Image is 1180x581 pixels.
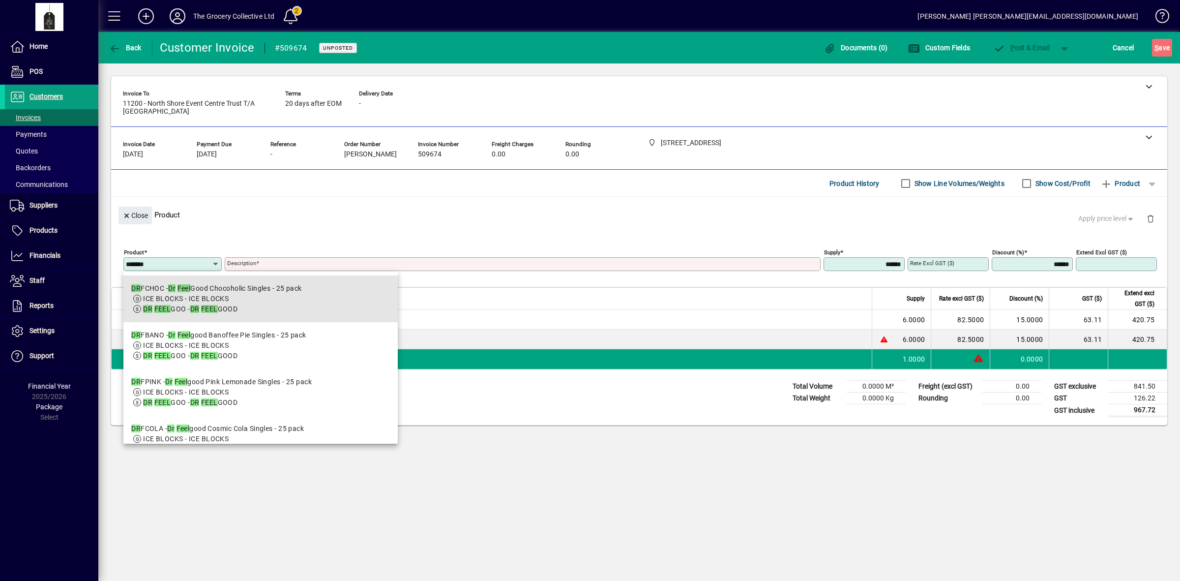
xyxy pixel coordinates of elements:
[5,126,98,143] a: Payments
[910,260,954,267] mat-label: Rate excl GST ($)
[1139,207,1162,230] button: Delete
[36,403,62,411] span: Package
[177,425,190,432] em: Feel
[10,114,41,122] span: Invoices
[175,378,188,386] em: Feel
[131,424,304,434] div: FCOLA - good Cosmic Cola Singles - 25 pack
[131,425,141,432] em: DR
[824,249,840,256] mat-label: Supply
[29,226,58,234] span: Products
[165,378,173,386] em: Dr
[130,7,162,25] button: Add
[162,7,193,25] button: Profile
[160,40,255,56] div: Customer Invoice
[824,44,888,52] span: Documents (0)
[1033,179,1091,188] label: Show Cost/Profit
[5,34,98,59] a: Home
[5,143,98,159] a: Quotes
[5,244,98,268] a: Financials
[826,175,884,192] button: Product History
[29,251,60,259] span: Financials
[270,151,272,158] span: -
[1154,44,1158,52] span: S
[143,435,229,443] span: ICE BLOCKS - ICE BLOCKS
[131,284,141,292] em: DR
[168,284,176,292] em: Dr
[123,151,143,158] span: [DATE]
[193,8,275,24] div: The Grocery Collective Ltd
[197,151,217,158] span: [DATE]
[359,100,361,108] span: -
[118,207,152,224] button: Close
[131,283,301,294] div: FCHOC - Good Chocoholic Singles - 25 pack
[98,39,152,57] app-page-header-button: Back
[124,249,144,256] mat-label: Product
[190,305,200,313] em: DR
[847,381,906,393] td: 0.0000 M³
[143,352,152,360] em: DR
[1154,40,1170,56] span: ave
[1108,381,1167,393] td: 841.50
[5,344,98,368] a: Support
[201,352,218,360] em: FEEL
[990,330,1049,349] td: 15.0000
[29,327,55,335] span: Settings
[29,67,43,75] span: POS
[29,201,58,209] span: Suppliers
[906,39,973,57] button: Custom Fields
[829,176,880,191] span: Product History
[5,319,98,343] a: Settings
[1049,310,1108,330] td: 63.11
[913,179,1004,188] label: Show Line Volumes/Weights
[123,416,398,462] mat-option: DRFCOLA - Dr Feelgood Cosmic Cola Singles - 25 pack
[565,151,579,158] span: 0.00
[5,109,98,126] a: Invoices
[903,354,925,364] span: 1.0000
[418,151,442,158] span: 509674
[123,369,398,416] mat-option: DRFPINK - Dr Feelgood Pink Lemonade Singles - 25 pack
[154,352,171,360] em: FEEL
[1110,39,1137,57] button: Cancel
[1076,249,1127,256] mat-label: Extend excl GST ($)
[123,275,398,322] mat-option: DRFCHOC - Dr Feel Good Chocoholic Singles - 25 pack
[116,211,154,219] app-page-header-button: Close
[201,398,218,406] em: FEEL
[123,322,398,369] mat-option: DRFBANO - Dr Feelgood Banoffee Pie Singles - 25 pack
[990,349,1049,369] td: 0.0000
[177,331,191,339] em: Feel
[143,398,152,406] em: DR
[1108,330,1167,349] td: 420.75
[1108,310,1167,330] td: 420.75
[788,381,847,393] td: Total Volume
[1108,393,1167,404] td: 126.22
[10,164,51,172] span: Backorders
[1082,293,1102,304] span: GST ($)
[992,249,1024,256] mat-label: Discount (%)
[1049,404,1108,417] td: GST inclusive
[177,284,191,292] em: Feel
[131,331,141,339] em: DR
[190,352,200,360] em: DR
[1074,210,1139,228] button: Apply price level
[5,193,98,218] a: Suppliers
[29,302,54,309] span: Reports
[167,425,175,432] em: Dr
[10,130,47,138] span: Payments
[109,44,142,52] span: Back
[822,39,890,57] button: Documents (0)
[1009,293,1043,304] span: Discount (%)
[937,335,984,344] div: 82.5000
[5,269,98,293] a: Staff
[907,293,925,304] span: Supply
[5,60,98,84] a: POS
[323,45,353,51] span: Unposted
[5,294,98,318] a: Reports
[143,352,237,360] span: GOO - GOOD
[143,305,237,313] span: GOO - GOOD
[143,341,229,349] span: ICE BLOCKS - ICE BLOCKS
[29,276,45,284] span: Staff
[201,305,218,313] em: FEEL
[111,197,1167,233] div: Product
[10,147,38,155] span: Quotes
[982,393,1041,404] td: 0.00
